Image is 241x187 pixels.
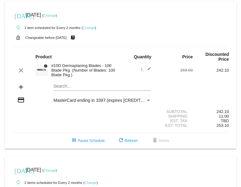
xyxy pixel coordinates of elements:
[206,52,229,62] strong: Discounted Price
[157,118,193,123] div: Est. Tax
[12,181,82,185] small: 2 items scheduled for Every 2 months
[70,139,105,143] span: Pause Schedule
[35,64,48,76] img: Cart-Images-32.png
[53,84,151,89] input: Search...
[42,168,57,172] small: ( )
[221,118,229,123] span: TBD
[146,135,174,146] button: Delete
[193,109,229,114] div: 242.10
[193,68,229,73] div: 242.10
[44,168,56,172] a: Change
[182,54,193,59] strong: Price
[65,135,110,146] button: Pause Schedule
[83,26,95,30] a: Change
[15,34,22,42] mat-icon: lock_open
[82,26,96,30] small: ( )
[48,63,120,77] div: #10D Dermaplaning Blades - 100 Blade Pkg. (Number of Blades: 100 Blade Pkg.)
[44,14,56,17] a: Change
[112,135,143,146] button: Refresh
[15,24,22,31] mat-icon: autorenew
[69,34,77,42] mat-icon: live_help
[53,98,171,103] span: MasterCard ending in 3397 (expires [CREDIT_CARD_DATA])
[157,123,193,128] div: Est. Total
[17,96,25,104] mat-icon: credit_card
[17,83,25,91] mat-icon: add
[15,167,22,174] mat-icon: [DATE]
[157,68,193,73] div: 269.00
[140,67,151,72] span: 1
[25,36,67,39] small: Changeable before [DATE]
[17,67,25,74] mat-icon: clear
[134,54,152,59] strong: Quantity
[117,139,138,143] span: Refresh
[219,114,229,118] span: 11.00
[53,98,151,103] mat-select: Payment Method
[15,179,22,186] mat-icon: autorenew
[70,137,78,144] mat-icon: pause
[144,67,151,74] mat-icon: edit
[151,139,169,143] span: Delete
[117,137,125,144] mat-icon: refresh
[157,114,193,118] div: Shipping
[83,181,98,185] small: ( )
[157,109,193,114] div: Subtotal
[35,54,52,59] strong: Product
[85,181,97,185] a: Change
[217,123,229,128] span: 253.10
[12,26,81,30] small: 1 item scheduled for Every 2 months
[15,12,22,19] mat-icon: [DATE]
[42,14,57,17] small: ( )
[151,137,159,144] mat-icon: delete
